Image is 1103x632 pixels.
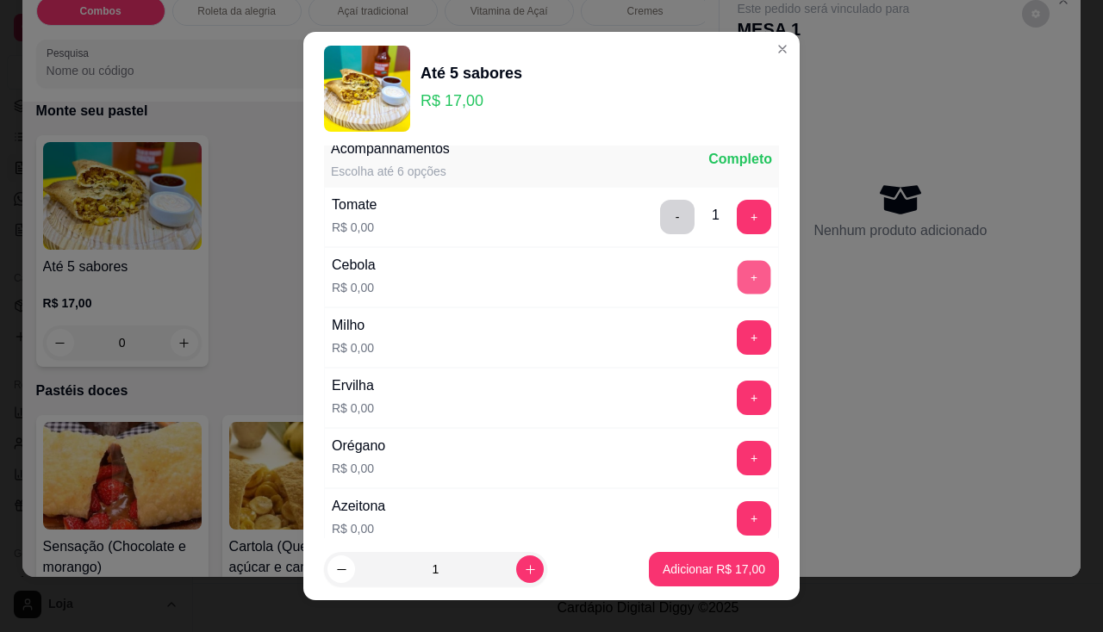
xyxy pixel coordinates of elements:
[738,260,771,294] button: add
[660,200,695,234] button: delete
[332,375,374,396] div: Ervilha
[737,441,771,475] button: add
[516,555,544,583] button: increase-product-quantity
[708,149,772,170] div: Completo
[663,561,765,578] p: Adicionar R$ 17,00
[421,61,522,85] div: Até 5 sabores
[332,496,385,517] div: Azeitona
[332,279,376,296] p: R$ 0,00
[737,320,771,355] button: add
[331,139,450,159] div: Acompanhamentos
[332,219,377,236] p: R$ 0,00
[324,46,410,132] img: product-image
[332,195,377,215] div: Tomate
[712,205,720,226] div: 1
[332,255,376,276] div: Cebola
[332,315,374,336] div: Milho
[332,400,374,417] p: R$ 0,00
[421,89,522,113] p: R$ 17,00
[332,460,385,477] p: R$ 0,00
[332,520,385,537] p: R$ 0,00
[737,200,771,234] button: add
[332,436,385,456] div: Orégano
[737,381,771,415] button: add
[769,35,796,63] button: Close
[649,552,779,586] button: Adicionar R$ 17,00
[737,501,771,536] button: add
[327,555,355,583] button: decrease-product-quantity
[332,339,374,356] p: R$ 0,00
[331,163,450,180] div: Escolha até 6 opções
